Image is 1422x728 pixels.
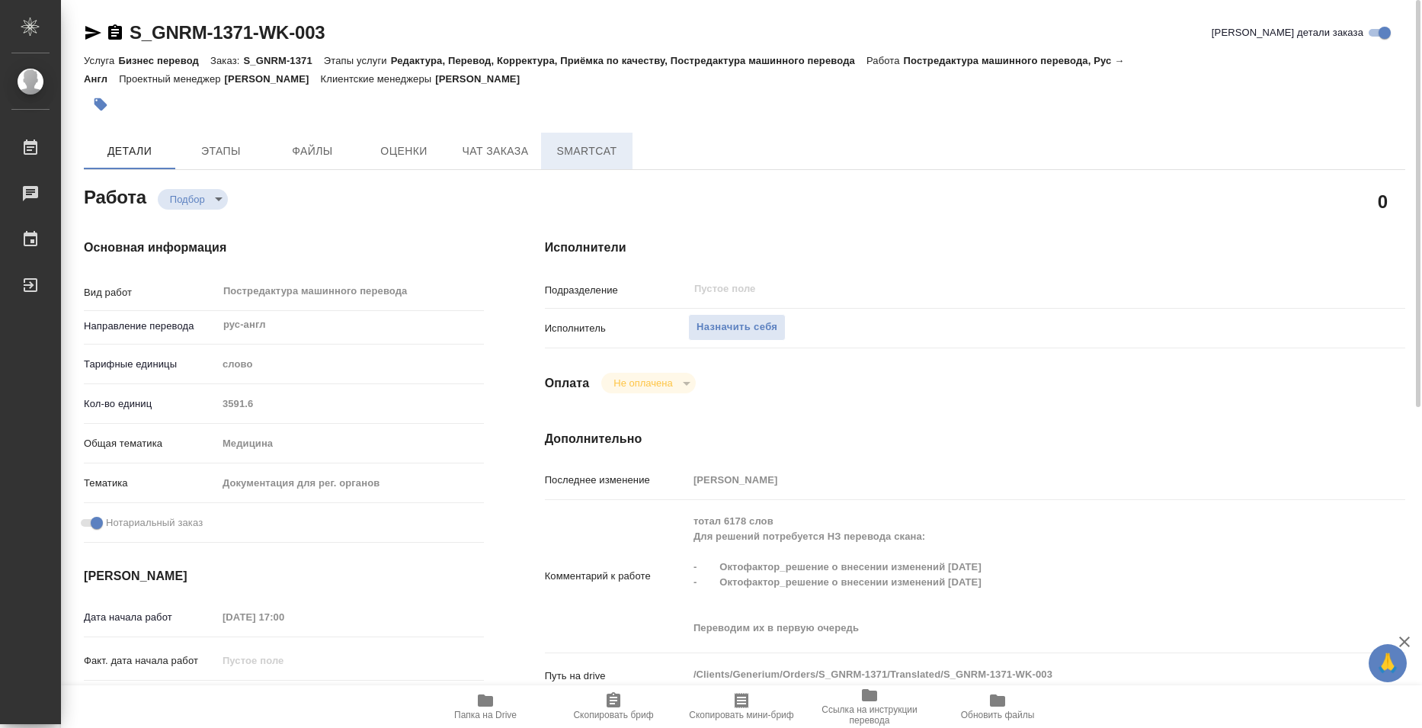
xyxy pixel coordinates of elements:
input: Пустое поле [217,393,484,415]
span: Чат заказа [459,142,532,161]
p: Дата начала работ [84,610,217,625]
p: Бизнес перевод [118,55,210,66]
p: Общая тематика [84,436,217,451]
span: Файлы [276,142,349,161]
span: Оценки [367,142,440,161]
button: Папка на Drive [421,685,549,728]
button: Не оплачена [609,377,677,390]
span: Нотариальный заказ [106,515,203,531]
span: Детали [93,142,166,161]
button: Скопировать мини-бриф [677,685,805,728]
input: Пустое поле [688,469,1334,491]
button: Назначить себя [688,314,786,341]
p: Работа [866,55,904,66]
p: Тематика [84,476,217,491]
p: [PERSON_NAME] [225,73,321,85]
p: Проектный менеджер [119,73,224,85]
textarea: тотал 6178 слов Для решений потребуется НЗ перевода скана: - Октофактор_решение о внесении измене... [688,508,1334,641]
input: Пустое поле [217,649,351,672]
p: Этапы услуги [324,55,391,66]
p: Путь на drive [545,669,688,684]
div: Медицина [217,431,484,457]
p: Подразделение [545,283,688,298]
button: Скопировать бриф [549,685,677,728]
p: Вид работ [84,285,217,300]
button: 🙏 [1369,644,1407,682]
p: [PERSON_NAME] [435,73,531,85]
span: Скопировать мини-бриф [689,710,793,720]
button: Скопировать ссылку для ЯМессенджера [84,24,102,42]
p: Последнее изменение [545,473,688,488]
p: Факт. дата начала работ [84,653,217,669]
p: Заказ: [210,55,243,66]
button: Скопировать ссылку [106,24,124,42]
p: Кол-во единиц [84,396,217,412]
h4: Дополнительно [545,430,1405,448]
span: Назначить себя [697,319,777,336]
p: S_GNRM-1371 [243,55,323,66]
p: Направление перевода [84,319,217,334]
p: Услуга [84,55,118,66]
p: Редактура, Перевод, Корректура, Приёмка по качеству, Постредактура машинного перевода [391,55,866,66]
div: Подбор [158,189,228,210]
h2: 0 [1378,188,1388,214]
div: Подбор [601,373,695,393]
input: Пустое поле [693,280,1298,298]
h4: Основная информация [84,239,484,257]
button: Обновить файлы [934,685,1062,728]
p: Тарифные единицы [84,357,217,372]
a: S_GNRM-1371-WK-003 [130,22,325,43]
div: Документация для рег. органов [217,470,484,496]
h4: Оплата [545,374,590,393]
span: Скопировать бриф [573,710,653,720]
span: [PERSON_NAME] детали заказа [1212,25,1363,40]
div: слово [217,351,484,377]
span: Ссылка на инструкции перевода [815,704,924,726]
textarea: /Clients/Generium/Orders/S_GNRM-1371/Translated/S_GNRM-1371-WK-003 [688,662,1334,688]
h4: [PERSON_NAME] [84,567,484,585]
h4: Исполнители [545,239,1405,257]
span: SmartCat [550,142,623,161]
span: 🙏 [1375,647,1401,679]
input: Пустое поле [217,606,351,628]
span: Папка на Drive [454,710,517,720]
button: Ссылка на инструкции перевода [805,685,934,728]
button: Добавить тэг [84,88,117,121]
h2: Работа [84,182,146,210]
p: Комментарий к работе [545,569,688,584]
p: Клиентские менеджеры [321,73,436,85]
span: Обновить файлы [961,710,1035,720]
button: Подбор [165,193,210,206]
p: Исполнитель [545,321,688,336]
span: Этапы [184,142,258,161]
